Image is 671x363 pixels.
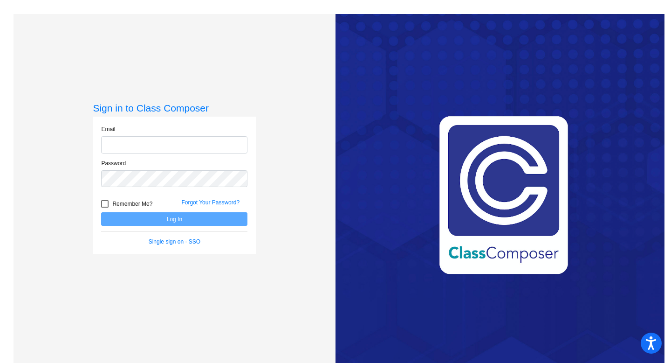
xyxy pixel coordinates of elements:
label: Email [101,125,115,133]
button: Log In [101,212,247,226]
span: Remember Me? [112,198,152,209]
a: Single sign on - SSO [149,238,200,245]
a: Forgot Your Password? [181,199,240,206]
label: Password [101,159,126,168]
h3: Sign in to Class Composer [93,102,256,114]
